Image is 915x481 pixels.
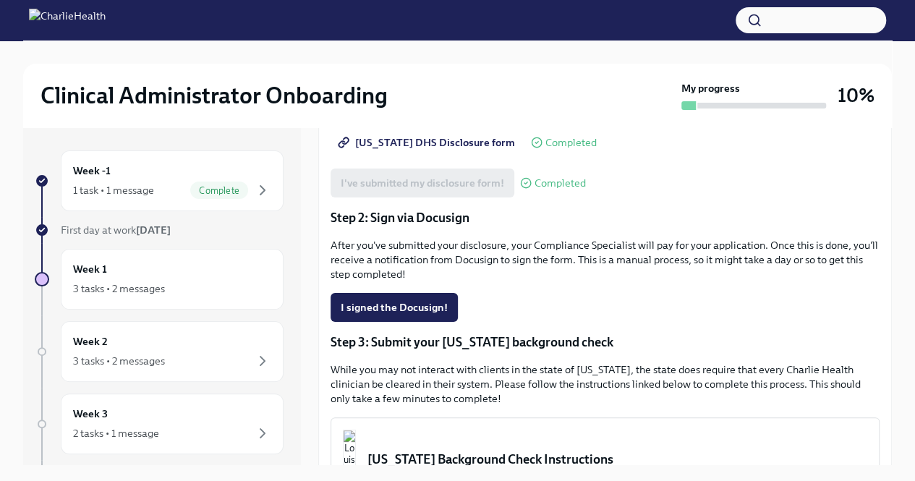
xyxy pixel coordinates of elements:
[331,238,880,281] p: After you've submitted your disclosure, your Compliance Specialist will pay for your application....
[331,209,880,226] p: Step 2: Sign via Docusign
[35,223,284,237] a: First day at work[DATE]
[73,183,154,197] div: 1 task • 1 message
[545,137,597,148] span: Completed
[331,293,458,322] button: I signed the Docusign!
[73,406,108,422] h6: Week 3
[35,393,284,454] a: Week 32 tasks • 1 message
[73,163,111,179] h6: Week -1
[838,82,874,108] h3: 10%
[73,333,108,349] h6: Week 2
[136,224,171,237] strong: [DATE]
[41,81,388,110] h2: Clinical Administrator Onboarding
[681,81,740,95] strong: My progress
[29,9,106,32] img: CharlieHealth
[331,333,880,351] p: Step 3: Submit your [US_STATE] background check
[35,150,284,211] a: Week -11 task • 1 messageComplete
[331,362,880,406] p: While you may not interact with clients in the state of [US_STATE], the state does require that e...
[35,321,284,382] a: Week 23 tasks • 2 messages
[35,249,284,310] a: Week 13 tasks • 2 messages
[341,135,515,150] span: [US_STATE] DHS Disclosure form
[190,185,248,196] span: Complete
[73,261,107,277] h6: Week 1
[331,128,525,157] a: [US_STATE] DHS Disclosure form
[367,451,867,468] div: [US_STATE] Background Check Instructions
[341,300,448,315] span: I signed the Docusign!
[73,281,165,296] div: 3 tasks • 2 messages
[535,178,586,189] span: Completed
[73,426,159,440] div: 2 tasks • 1 message
[61,224,171,237] span: First day at work
[73,354,165,368] div: 3 tasks • 2 messages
